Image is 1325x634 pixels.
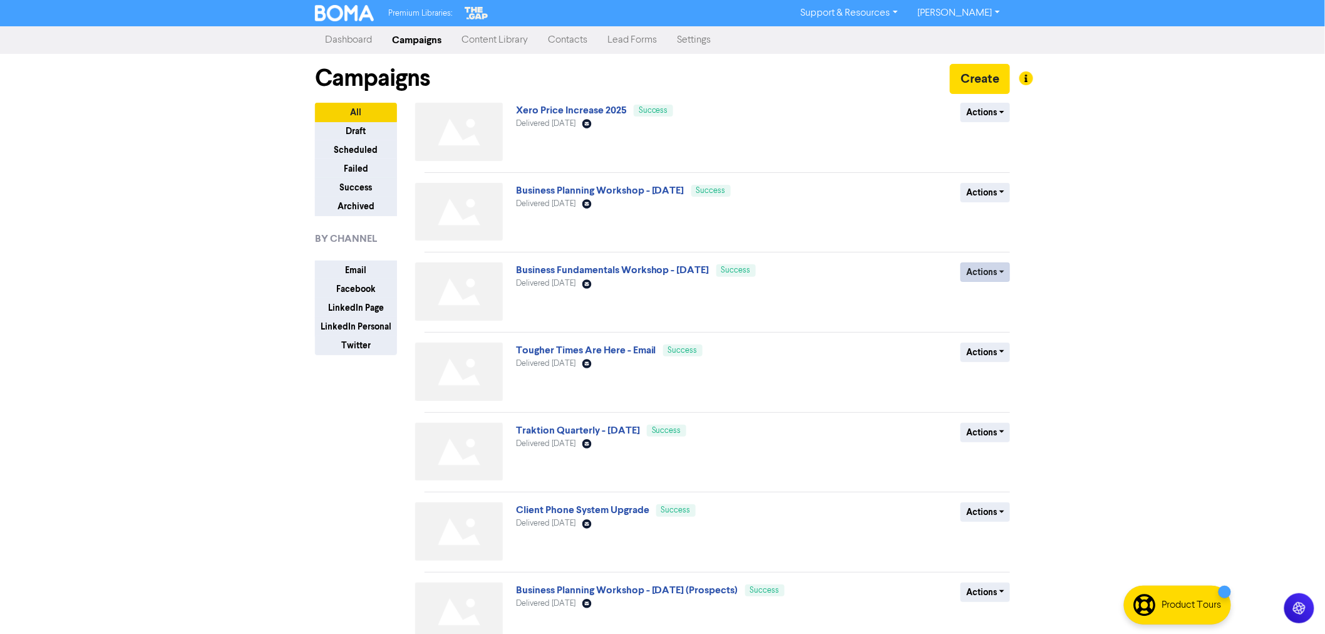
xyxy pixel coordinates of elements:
button: Draft [315,122,397,141]
span: Delivered [DATE] [516,279,575,288]
button: Scheduled [315,140,397,160]
a: Xero Price Increase 2025 [516,104,627,117]
a: [PERSON_NAME] [908,3,1010,23]
span: Delivered [DATE] [516,600,575,608]
span: Success [652,427,681,435]
span: Delivered [DATE] [516,519,575,527]
span: Success [639,107,668,115]
img: Not found [415,262,503,321]
a: Settings [667,28,721,53]
button: Actions [961,262,1010,282]
img: Not found [415,103,503,161]
button: Actions [961,583,1010,602]
span: Delivered [DATE] [516,440,575,448]
img: The Gap [463,5,490,21]
a: Support & Resources [791,3,908,23]
button: LinkedIn Personal [315,317,397,336]
button: Actions [961,103,1010,122]
span: Success [750,586,780,595]
a: Business Fundamentals Workshop - [DATE] [516,264,709,276]
iframe: Chat Widget [1262,574,1325,634]
button: Success [315,178,397,197]
span: Delivered [DATE] [516,120,575,128]
span: Success [696,187,726,195]
a: Lead Forms [597,28,667,53]
button: Facebook [315,279,397,299]
span: Success [721,266,751,274]
a: Client Phone System Upgrade [516,504,649,516]
h1: Campaigns [315,64,430,93]
img: Not found [415,183,503,241]
a: Contacts [538,28,597,53]
button: Twitter [315,336,397,355]
span: Success [661,506,691,514]
a: Campaigns [382,28,451,53]
span: Delivered [DATE] [516,200,575,208]
span: Success [668,346,698,355]
button: Failed [315,159,397,179]
button: Actions [961,502,1010,522]
img: Not found [415,343,503,401]
a: Business Planning Workshop - [DATE] [516,184,684,197]
a: Tougher Times Are Here - Email [516,344,656,356]
span: Premium Libraries: [389,9,453,18]
a: Traktion Quarterly - [DATE] [516,424,640,437]
button: LinkedIn Page [315,298,397,318]
button: Actions [961,343,1010,362]
img: Not found [415,502,503,561]
span: Delivered [DATE] [516,360,575,368]
button: Actions [961,423,1010,442]
button: Create [950,64,1010,94]
a: Dashboard [315,28,382,53]
a: Business Planning Workshop - [DATE] (Prospects) [516,584,738,596]
button: Email [315,261,397,280]
img: Not found [415,423,503,481]
span: BY CHANNEL [315,231,377,246]
img: BOMA Logo [315,5,374,21]
button: All [315,103,397,122]
a: Content Library [451,28,538,53]
button: Archived [315,197,397,216]
button: Actions [961,183,1010,202]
